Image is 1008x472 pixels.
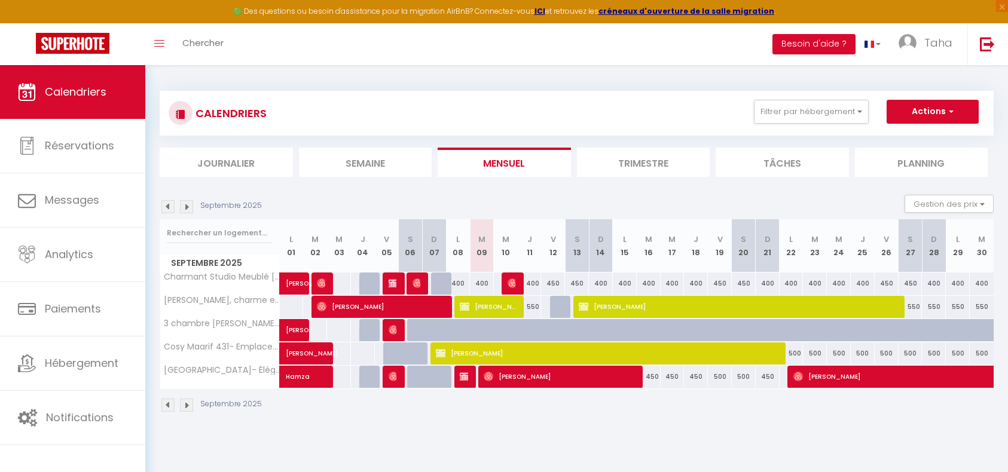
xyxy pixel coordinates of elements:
abbr: D [598,234,604,245]
abbr: M [478,234,485,245]
th: 20 [732,219,756,272]
th: 01 [280,219,304,272]
div: 500 [970,342,994,364]
span: [PERSON_NAME] [413,272,420,295]
span: Réservations [45,138,114,153]
abbr: S [408,234,413,245]
button: Filtrer par hébergement [754,100,869,124]
th: 30 [970,219,994,272]
abbr: M [645,234,652,245]
div: 400 [922,272,946,295]
div: 400 [518,272,542,295]
div: 450 [661,366,685,388]
abbr: L [789,234,793,245]
th: 05 [375,219,399,272]
div: 400 [803,272,827,295]
p: Septembre 2025 [200,399,262,410]
div: 450 [637,366,661,388]
th: 28 [922,219,946,272]
abbr: J [527,234,532,245]
abbr: D [765,234,771,245]
div: 400 [970,272,994,295]
th: 02 [303,219,327,272]
div: 400 [780,272,804,295]
a: créneaux d'ouverture de la salle migration [598,6,774,16]
span: Charmant Studio Meublé [GEOGRAPHIC_DATA] –Aéroport [162,272,282,281]
span: [GEOGRAPHIC_DATA]- Élégance en plein centre [162,366,282,375]
div: 500 [922,342,946,364]
div: 500 [732,366,756,388]
span: Hamza [286,359,341,382]
abbr: M [835,234,842,245]
a: ICI [534,6,545,16]
div: 450 [565,272,589,295]
div: 450 [708,272,732,295]
th: 13 [565,219,589,272]
li: Tâches [716,148,849,177]
div: 500 [946,342,970,364]
abbr: S [741,234,746,245]
th: 18 [684,219,708,272]
div: 550 [899,296,923,318]
abbr: L [623,234,627,245]
abbr: S [575,234,580,245]
div: 400 [589,272,613,295]
div: 400 [827,272,851,295]
img: ... [899,34,917,52]
span: Paiements [45,301,101,316]
li: Mensuel [438,148,571,177]
abbr: L [289,234,293,245]
div: 450 [732,272,756,295]
div: 500 [803,342,827,364]
div: 450 [756,366,780,388]
div: 400 [851,272,875,295]
span: [PERSON_NAME] [484,365,635,388]
th: 24 [827,219,851,272]
abbr: V [884,234,889,245]
span: Taha [924,35,952,50]
li: Planning [855,148,988,177]
li: Trimestre [577,148,710,177]
th: 16 [637,219,661,272]
div: 550 [922,296,946,318]
div: 400 [446,272,470,295]
abbr: S [908,234,913,245]
input: Rechercher un logement... [167,222,273,244]
th: 19 [708,219,732,272]
div: 400 [756,272,780,295]
div: 500 [708,366,732,388]
span: Analytics [45,247,93,262]
abbr: M [811,234,818,245]
a: Chercher [173,23,233,65]
div: 450 [899,272,923,295]
span: [PERSON_NAME] [389,365,396,388]
th: 09 [470,219,494,272]
abbr: M [311,234,319,245]
span: [PERSON_NAME] [508,272,515,295]
div: 400 [661,272,685,295]
div: 400 [637,272,661,295]
span: [PERSON_NAME] [436,342,778,364]
li: Semaine [299,148,432,177]
div: 400 [684,272,708,295]
div: 400 [946,272,970,295]
button: Gestion des prix [905,195,994,213]
span: [PERSON_NAME] [460,365,468,388]
p: Septembre 2025 [200,200,262,212]
div: 400 [470,272,494,295]
div: 550 [518,296,542,318]
abbr: J [860,234,865,245]
abbr: D [931,234,937,245]
abbr: M [668,234,676,245]
div: 500 [875,342,899,364]
img: logout [980,36,995,51]
span: Chercher [182,36,224,49]
div: 500 [851,342,875,364]
th: 06 [399,219,423,272]
abbr: M [978,234,985,245]
abbr: M [335,234,343,245]
li: Journalier [160,148,293,177]
span: Hébergement [45,355,118,370]
span: Calendriers [45,84,106,99]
